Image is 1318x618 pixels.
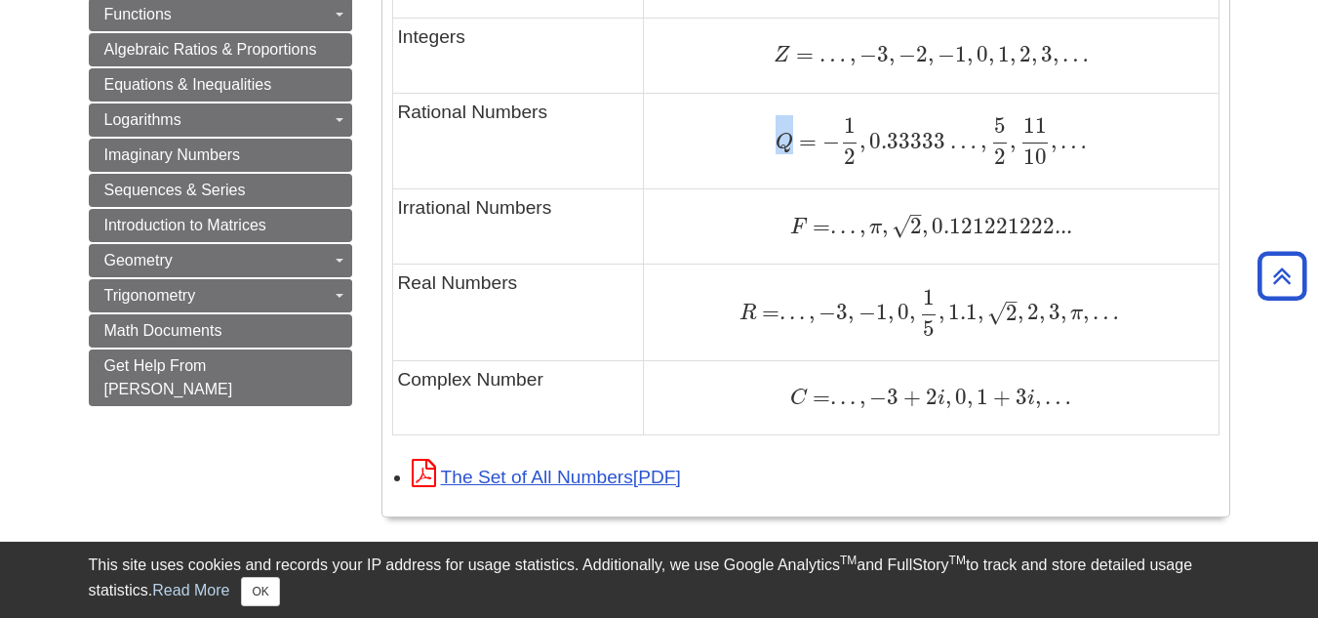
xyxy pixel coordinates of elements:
span: , [1053,41,1058,67]
span: 2 [1016,41,1031,67]
span: 2 [1006,300,1018,326]
span: 1.1 [944,299,978,325]
span: , [888,299,894,325]
span: , [1083,299,1089,325]
span: Sequences & Series [104,182,246,198]
span: , [848,299,854,325]
span: π [865,217,882,238]
span: 2 [910,213,922,239]
span: . [846,213,856,239]
span: − [895,41,916,67]
span: , [1060,299,1066,325]
span: 0.121221222... [928,213,1072,239]
a: Link opens in new window [412,467,681,487]
span: , [1031,41,1037,67]
span: Get Help From [PERSON_NAME] [104,357,233,397]
span: = [790,41,814,67]
span: , [889,41,895,67]
span: 5 [923,315,935,342]
span: = [756,299,779,325]
span: + [988,384,1011,410]
span: , [1035,384,1041,410]
span: Q [776,132,793,153]
span: 5 [994,112,1006,139]
span: 1 [955,41,967,67]
span: 2 [844,144,856,170]
td: Complex Number [392,360,644,435]
span: … [1041,384,1071,410]
span: , [945,384,951,410]
span: , [939,299,944,325]
span: 2 [916,41,928,67]
span: − [854,299,875,325]
span: 0 [973,41,988,67]
span: … [1058,41,1089,67]
span: , [805,299,815,325]
span: , [1039,299,1045,325]
span: … [1057,128,1087,154]
span: Logarithms [104,111,181,128]
span: 3 [1037,41,1053,67]
span: Trigonometry [104,287,196,304]
span: Functions [104,6,172,22]
span: − [865,384,887,410]
span: , [859,128,865,154]
a: Introduction to Matrices [89,209,352,242]
span: , [928,41,934,67]
span: i [1027,388,1035,409]
span: , [1010,41,1016,67]
span: . [836,384,846,410]
span: 3 [1011,384,1027,410]
td: Irrational Numbers [392,189,644,265]
span: 11 [1023,112,1047,139]
sup: TM [949,554,966,567]
span: , [922,213,928,239]
span: 1 [994,41,1010,67]
span: , [967,41,973,67]
span: 10 [1023,144,1047,170]
span: , [1010,128,1016,154]
span: . [830,384,836,410]
span: i [938,388,945,409]
span: 1 [844,112,856,139]
button: Close [241,577,279,606]
a: Read More [152,582,229,598]
span: 3 [1045,299,1060,325]
a: Logarithms [89,103,352,137]
span: , [967,384,973,410]
div: This site uses cookies and records your IP address for usage statistics. Additionally, we use Goo... [89,554,1230,606]
span: , [988,41,994,67]
span: , [856,213,865,239]
span: . [836,213,846,239]
span: − [815,299,836,325]
span: Z [774,45,790,66]
a: Math Documents [89,314,352,348]
span: . [795,299,805,325]
span: … [945,128,976,154]
span: – [1006,288,1018,314]
sup: TM [840,554,857,567]
span: − [934,41,955,67]
a: Imaginary Numbers [89,139,352,172]
span: C [790,388,807,409]
span: 3 [836,299,848,325]
td: Real Numbers [392,265,644,360]
span: … [1089,299,1119,325]
a: Geometry [89,244,352,277]
span: 2 [1023,299,1039,325]
span: 2 [921,384,938,410]
span: Introduction to Matrices [104,217,266,233]
span: , [977,128,986,154]
span: = [793,128,817,154]
span: , [846,41,856,67]
a: Sequences & Series [89,174,352,207]
span: − [817,128,840,154]
span: – [910,201,922,227]
span: , [856,384,865,410]
span: 0 [894,299,909,325]
span: . [779,299,785,325]
span: , [909,299,915,325]
span: . [830,213,836,239]
span: , [978,299,983,325]
span: 1 [923,284,935,310]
